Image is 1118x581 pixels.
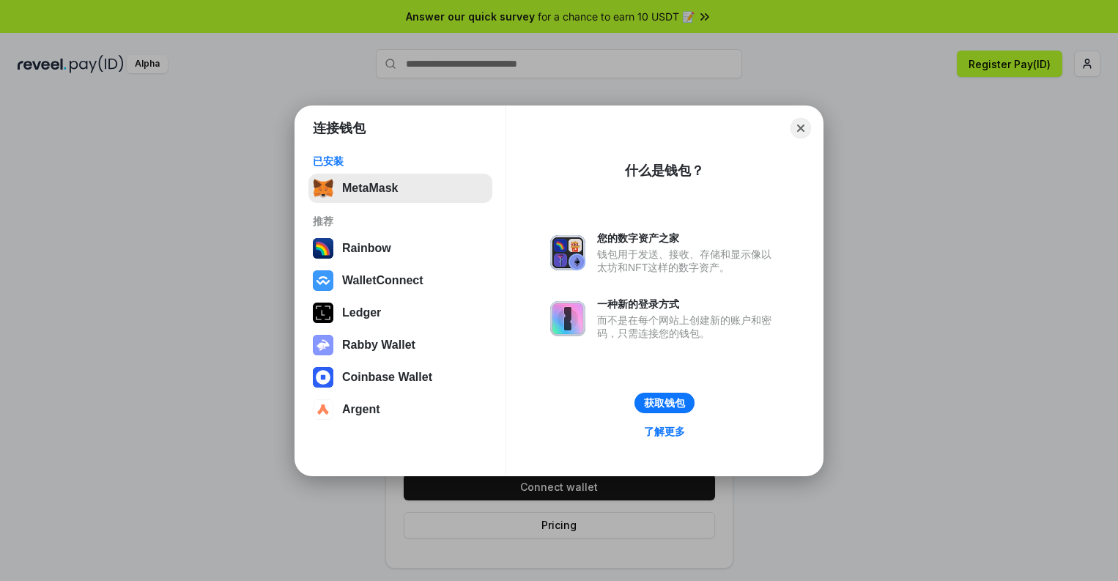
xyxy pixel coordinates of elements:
div: 推荐 [313,215,488,228]
img: svg+xml,%3Csvg%20fill%3D%22none%22%20height%3D%2233%22%20viewBox%3D%220%200%2035%2033%22%20width%... [313,178,333,199]
img: svg+xml,%3Csvg%20xmlns%3D%22http%3A%2F%2Fwww.w3.org%2F2000%2Fsvg%22%20width%3D%2228%22%20height%3... [313,303,333,323]
div: Coinbase Wallet [342,371,432,384]
div: 什么是钱包？ [625,162,704,180]
div: 而不是在每个网站上创建新的账户和密码，只需连接您的钱包。 [597,314,779,340]
div: 钱包用于发送、接收、存储和显示像以太坊和NFT这样的数字资产。 [597,248,779,274]
button: MetaMask [308,174,492,203]
div: MetaMask [342,182,398,195]
button: Rainbow [308,234,492,263]
img: svg+xml,%3Csvg%20width%3D%2228%22%20height%3D%2228%22%20viewBox%3D%220%200%2028%2028%22%20fill%3D... [313,270,333,291]
a: 了解更多 [635,422,694,441]
h1: 连接钱包 [313,119,366,137]
img: svg+xml,%3Csvg%20xmlns%3D%22http%3A%2F%2Fwww.w3.org%2F2000%2Fsvg%22%20fill%3D%22none%22%20viewBox... [313,335,333,355]
button: Argent [308,395,492,424]
img: svg+xml,%3Csvg%20width%3D%2228%22%20height%3D%2228%22%20viewBox%3D%220%200%2028%2028%22%20fill%3D... [313,399,333,420]
div: Ledger [342,306,381,319]
button: Rabby Wallet [308,330,492,360]
button: WalletConnect [308,266,492,295]
button: Ledger [308,298,492,327]
div: 您的数字资产之家 [597,232,779,245]
div: Rainbow [342,242,391,255]
img: svg+xml,%3Csvg%20width%3D%2228%22%20height%3D%2228%22%20viewBox%3D%220%200%2028%2028%22%20fill%3D... [313,367,333,388]
img: svg+xml,%3Csvg%20width%3D%22120%22%20height%3D%22120%22%20viewBox%3D%220%200%20120%20120%22%20fil... [313,238,333,259]
button: 获取钱包 [634,393,695,413]
div: 获取钱包 [644,396,685,410]
div: Argent [342,403,380,416]
button: Close [791,118,811,138]
button: Coinbase Wallet [308,363,492,392]
div: Rabby Wallet [342,338,415,352]
div: 了解更多 [644,425,685,438]
div: 已安装 [313,155,488,168]
img: svg+xml,%3Csvg%20xmlns%3D%22http%3A%2F%2Fwww.w3.org%2F2000%2Fsvg%22%20fill%3D%22none%22%20viewBox... [550,235,585,270]
div: 一种新的登录方式 [597,297,779,311]
img: svg+xml,%3Csvg%20xmlns%3D%22http%3A%2F%2Fwww.w3.org%2F2000%2Fsvg%22%20fill%3D%22none%22%20viewBox... [550,301,585,336]
div: WalletConnect [342,274,423,287]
